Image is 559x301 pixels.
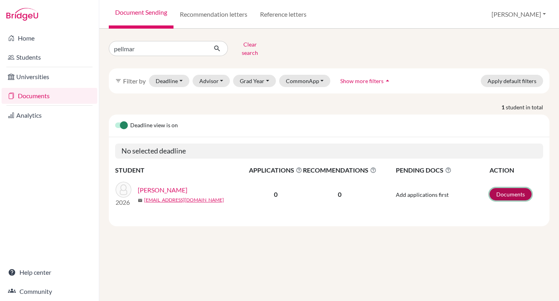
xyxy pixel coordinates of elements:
[2,30,97,46] a: Home
[130,121,178,130] span: Deadline view is on
[333,75,398,87] button: Show more filtersarrow_drop_up
[396,191,449,198] span: Add applications first
[489,165,543,175] th: ACTION
[144,196,224,204] a: [EMAIL_ADDRESS][DOMAIN_NAME]
[6,8,38,21] img: Bridge-U
[488,7,549,22] button: [PERSON_NAME]
[2,88,97,104] a: Documents
[233,75,276,87] button: Grad Year
[116,182,131,198] img: Pellmar, Vivan
[116,198,131,207] p: 2026
[193,75,230,87] button: Advisor
[384,77,391,85] i: arrow_drop_up
[481,75,543,87] button: Apply default filters
[115,144,543,159] h5: No selected deadline
[2,49,97,65] a: Students
[303,165,376,175] span: RECOMMENDATIONS
[109,41,207,56] input: Find student by name...
[228,38,272,59] button: Clear search
[501,103,506,111] strong: 1
[138,198,143,203] span: mail
[115,78,121,84] i: filter_list
[2,284,97,299] a: Community
[2,107,97,123] a: Analytics
[490,188,532,200] a: Documents
[115,165,249,175] th: STUDENT
[396,165,488,175] span: PENDING DOCS
[2,69,97,85] a: Universities
[303,190,376,199] p: 0
[274,190,278,198] b: 0
[249,165,302,175] span: APPLICATIONS
[506,103,549,111] span: student in total
[123,77,146,85] span: Filter by
[279,75,331,87] button: CommonApp
[2,264,97,280] a: Help center
[340,78,384,84] span: Show more filters
[138,185,187,195] a: [PERSON_NAME]
[149,75,189,87] button: Deadline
